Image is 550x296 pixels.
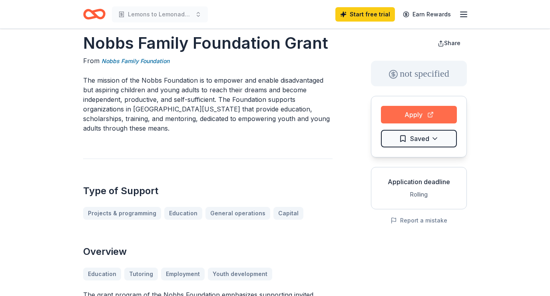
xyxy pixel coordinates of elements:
a: Capital [273,207,303,220]
a: Earn Rewards [398,7,456,22]
div: From [83,56,333,66]
p: The mission of the Nobbs Foundation is to empower and enable disadvantaged but aspiring children ... [83,75,333,133]
a: Home [83,5,106,24]
div: Rolling [378,190,460,199]
a: General operations [205,207,270,220]
button: Lemons to Lemonade Grief Camp [112,6,208,22]
div: Application deadline [378,177,460,187]
button: Report a mistake [391,216,447,225]
a: Nobbs Family Foundation [102,56,169,66]
span: Saved [410,133,429,144]
a: Education [164,207,202,220]
span: Share [444,40,460,46]
h2: Overview [83,245,333,258]
h1: Nobbs Family Foundation Grant [83,32,333,54]
a: Projects & programming [83,207,161,220]
span: Lemons to Lemonade Grief Camp [128,10,192,19]
a: Start free trial [335,7,395,22]
h2: Type of Support [83,185,333,197]
button: Share [431,35,467,51]
button: Apply [381,106,457,123]
div: not specified [371,61,467,86]
button: Saved [381,130,457,147]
